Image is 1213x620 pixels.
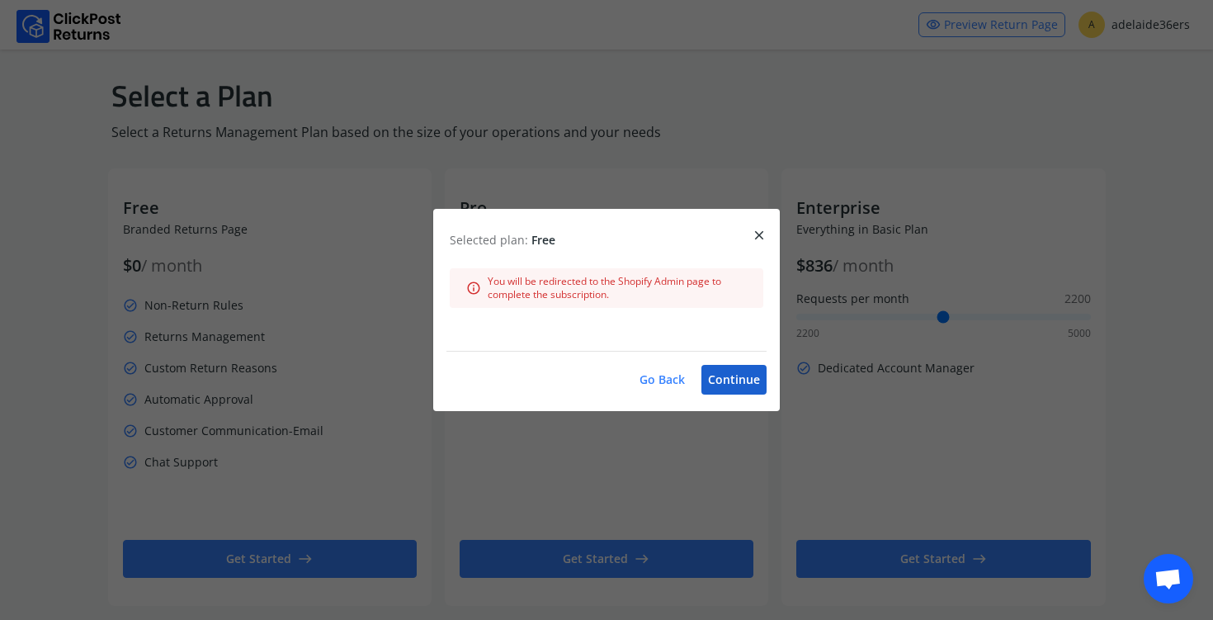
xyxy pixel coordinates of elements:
[701,365,767,395] button: Continue
[488,275,747,301] span: You will be redirected to the Shopify Admin page to complete the subscription.
[633,365,691,395] button: Go Back
[752,224,767,247] span: close
[450,232,763,248] p: Selected plan:
[1144,554,1193,603] a: Open chat
[466,277,481,300] span: info
[739,225,780,245] button: close
[531,232,555,248] span: Free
